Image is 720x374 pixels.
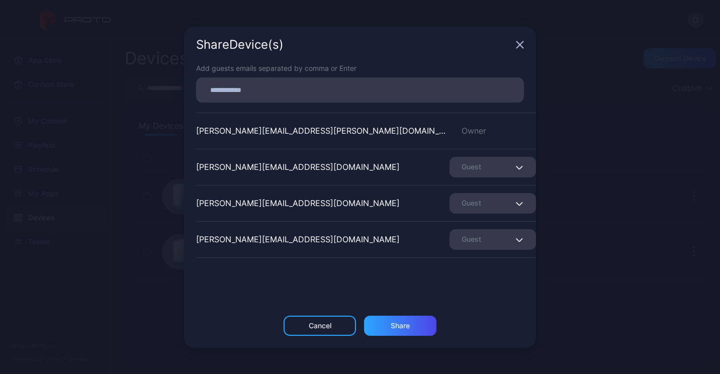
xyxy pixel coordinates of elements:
[364,316,436,336] button: Share
[196,161,400,173] div: [PERSON_NAME][EMAIL_ADDRESS][DOMAIN_NAME]
[196,233,400,245] div: [PERSON_NAME][EMAIL_ADDRESS][DOMAIN_NAME]
[284,316,356,336] button: Cancel
[449,157,536,177] button: Guest
[449,193,536,214] button: Guest
[196,197,400,209] div: [PERSON_NAME][EMAIL_ADDRESS][DOMAIN_NAME]
[449,125,536,137] div: Owner
[391,322,410,330] div: Share
[309,322,331,330] div: Cancel
[196,125,449,137] div: [PERSON_NAME][EMAIL_ADDRESS][PERSON_NAME][DOMAIN_NAME]
[449,229,536,250] button: Guest
[196,63,524,73] div: Add guests emails separated by comma or Enter
[196,39,512,51] div: Share Device (s)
